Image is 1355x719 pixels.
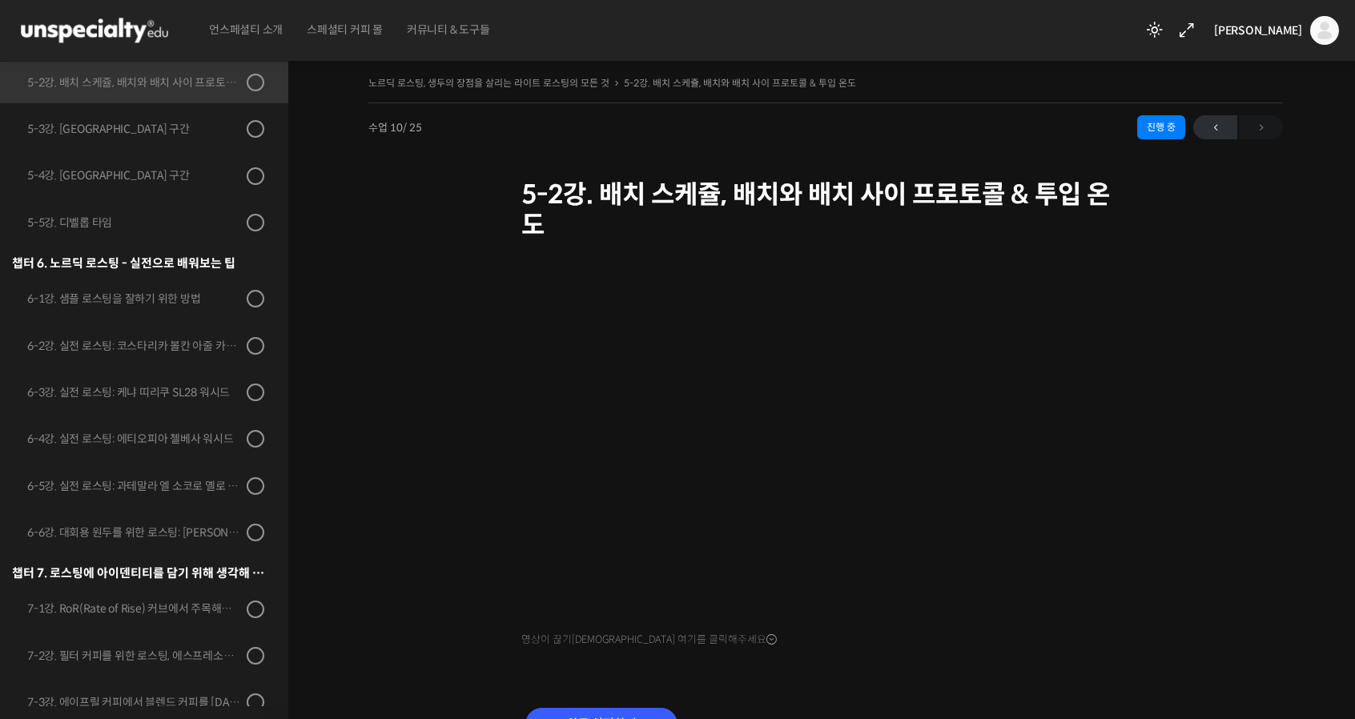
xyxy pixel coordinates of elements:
div: 5-5강. 디벨롭 타임 [27,214,242,231]
div: 7-3강. 에이프릴 커피에서 블렌드 커피를 [DATE] 않는 이유 [27,693,242,711]
span: 영상이 끊기[DEMOGRAPHIC_DATA] 여기를 클릭해주세요 [521,633,777,646]
div: 7-1강. RoR(Rate of Rise) 커브에서 주목해야 할 포인트들 [27,600,242,617]
span: ← [1193,117,1237,139]
span: [PERSON_NAME] [1214,23,1302,38]
div: 6-1강. 샘플 로스팅을 잘하기 위한 방법 [27,290,242,307]
div: 6-5강. 실전 로스팅: 과테말라 엘 소코로 옐로 버번 워시드 [27,477,242,495]
div: 챕터 6. 노르딕 로스팅 - 실전으로 배워보는 팁 [12,252,264,274]
a: ←이전 [1193,115,1237,139]
div: 챕터 7. 로스팅에 아이덴티티를 담기 위해 생각해 볼 만한 주제들 [12,562,264,584]
a: 대화 [106,508,207,548]
span: / 25 [403,121,422,135]
a: 홈 [5,508,106,548]
a: 5-2강. 배치 스케쥴, 배치와 배치 사이 프로토콜 & 투입 온도 [624,77,856,89]
div: 7-2강. 필터 커피를 위한 로스팅, 에스프레소를 위한 로스팅, 그리고 옴니 로스트 [27,647,242,665]
div: 5-3강. [GEOGRAPHIC_DATA] 구간 [27,120,242,138]
span: 홈 [50,532,60,544]
span: 설정 [247,532,267,544]
div: 5-2강. 배치 스케쥴, 배치와 배치 사이 프로토콜 & 투입 온도 [27,74,242,91]
a: 노르딕 로스팅, 생두의 장점을 살리는 라이트 로스팅의 모든 것 [368,77,609,89]
div: 6-2강. 실전 로스팅: 코스타리카 볼칸 아줄 카투라 내추럴 [27,337,242,355]
div: 6-3강. 실전 로스팅: 케냐 띠리쿠 SL28 워시드 [27,384,242,401]
div: 6-4강. 실전 로스팅: 에티오피아 첼베사 워시드 [27,430,242,448]
div: 5-4강. [GEOGRAPHIC_DATA] 구간 [27,167,242,184]
div: 진행 중 [1137,115,1185,139]
span: 수업 10 [368,123,422,133]
a: 설정 [207,508,308,548]
div: 6-6강. 대회용 원두를 위한 로스팅: [PERSON_NAME] [27,524,242,541]
span: 대화 [147,532,166,545]
h1: 5-2강. 배치 스케쥴, 배치와 배치 사이 프로토콜 & 투입 온도 [521,179,1130,241]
